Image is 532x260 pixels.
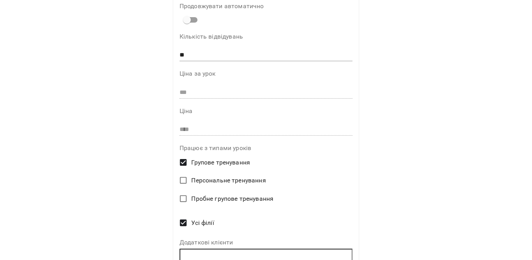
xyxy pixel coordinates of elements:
span: Усі філії [191,218,214,228]
label: Ціна [180,108,352,114]
span: Пробне групове тренування [191,194,273,203]
label: Кількість відвідувань [180,34,352,40]
label: Ціна за урок [180,71,352,77]
label: Працює з типами уроків [180,145,352,151]
label: Продовжувати автоматично [180,3,352,9]
span: Групове тренування [191,158,250,167]
span: Персональне тренування [191,176,266,185]
label: Додаткові клієнти [180,239,352,246]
